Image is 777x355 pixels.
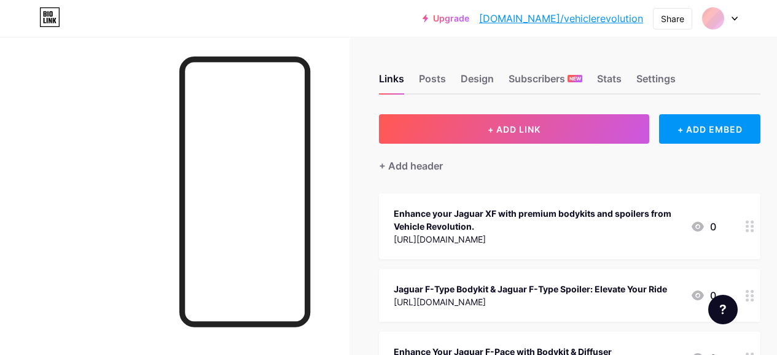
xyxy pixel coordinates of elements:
div: + ADD EMBED [659,114,760,144]
div: Design [461,71,494,93]
div: 0 [690,288,716,303]
span: + ADD LINK [488,124,541,135]
div: Links [379,71,404,93]
div: 0 [690,219,716,234]
button: + ADD LINK [379,114,649,144]
div: Posts [419,71,446,93]
div: [URL][DOMAIN_NAME] [394,295,667,308]
a: Upgrade [423,14,469,23]
div: Enhance your Jaguar XF with premium bodykits and spoilers from Vehicle Revolution. [394,207,681,233]
div: Share [661,12,684,25]
div: Jaguar F-Type Bodykit & Jaguar F-Type Spoiler: Elevate Your Ride [394,283,667,295]
div: + Add header [379,158,443,173]
span: NEW [569,75,581,82]
div: Settings [636,71,676,93]
div: Stats [597,71,622,93]
div: Subscribers [509,71,582,93]
div: [URL][DOMAIN_NAME] [394,233,681,246]
a: [DOMAIN_NAME]/vehiclerevolution [479,11,643,26]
